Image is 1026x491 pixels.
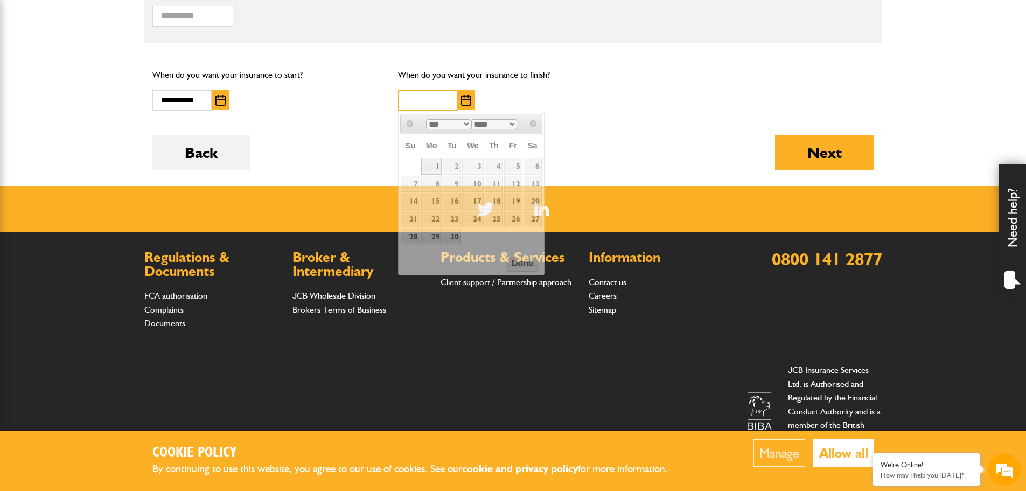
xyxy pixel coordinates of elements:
[589,251,726,265] h2: Information
[144,318,185,328] a: Documents
[504,176,522,192] a: 12
[421,193,442,210] a: 15
[152,461,686,478] p: By continuing to use this website, you agree to our use of cookies. See our for more information.
[421,176,442,192] a: 8
[467,141,478,150] span: Wednesday
[152,445,686,461] h2: Cookie Policy
[999,164,1026,299] div: Need help?
[144,251,282,278] h2: Regulations & Documents
[401,193,420,210] a: 14
[14,163,197,187] input: Enter your phone number
[589,291,617,301] a: Careers
[589,305,616,315] a: Sitemap
[485,158,503,175] a: 4
[462,462,578,475] a: cookie and privacy policy
[292,305,386,315] a: Brokers Terms of Business
[14,100,197,123] input: Enter your last name
[18,60,45,75] img: d_20077148190_company_1631870298795_20077148190
[401,229,420,245] a: 28
[524,158,542,175] a: 6
[443,158,461,175] a: 2
[881,471,972,479] p: How may I help you today?
[443,176,461,192] a: 9
[462,193,483,210] a: 17
[775,135,874,170] button: Next
[56,60,181,74] div: Chat with us now
[524,211,542,227] a: 27
[881,460,972,469] div: We're Online!
[462,158,483,175] a: 3
[788,363,882,460] p: JCB Insurance Services Ltd. is Authorised and Regulated by the Financial Conduct Authority and is...
[421,229,442,245] a: 29
[528,141,538,150] span: Saturday
[144,291,207,301] a: FCA authorisation
[485,211,503,227] a: 25
[524,176,542,192] a: 13
[215,95,226,106] img: Choose date
[443,193,461,210] a: 16
[524,193,542,210] a: 20
[152,135,250,170] button: Back
[448,141,457,150] span: Tuesday
[177,5,203,31] div: Minimize live chat window
[398,68,628,82] p: When do you want your insurance to finish?
[772,248,882,269] a: 0800 141 2877
[589,277,626,287] a: Contact us
[462,211,483,227] a: 24
[401,176,420,192] a: 7
[461,95,471,106] img: Choose date
[406,141,415,150] span: Sunday
[462,176,483,192] a: 10
[152,68,382,82] p: When do you want your insurance to start?
[504,158,522,175] a: 5
[443,211,461,227] a: 23
[14,132,197,155] input: Enter your email address
[443,229,461,245] a: 30
[292,291,375,301] a: JCB Wholesale Division
[813,439,874,467] button: Allow all
[504,193,522,210] a: 19
[421,211,442,227] a: 22
[292,251,430,278] h2: Broker & Intermediary
[144,305,184,315] a: Complaints
[485,176,503,192] a: 11
[441,277,571,287] a: Client support / Partnership approach
[489,141,499,150] span: Thursday
[401,211,420,227] a: 21
[146,332,196,347] em: Start Chat
[426,141,437,150] span: Monday
[509,141,517,150] span: Friday
[506,257,539,272] button: Done
[504,211,522,227] a: 26
[753,439,805,467] button: Manage
[14,195,197,323] textarea: Type your message and hit 'Enter'
[421,158,442,175] a: 1
[485,193,503,210] a: 18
